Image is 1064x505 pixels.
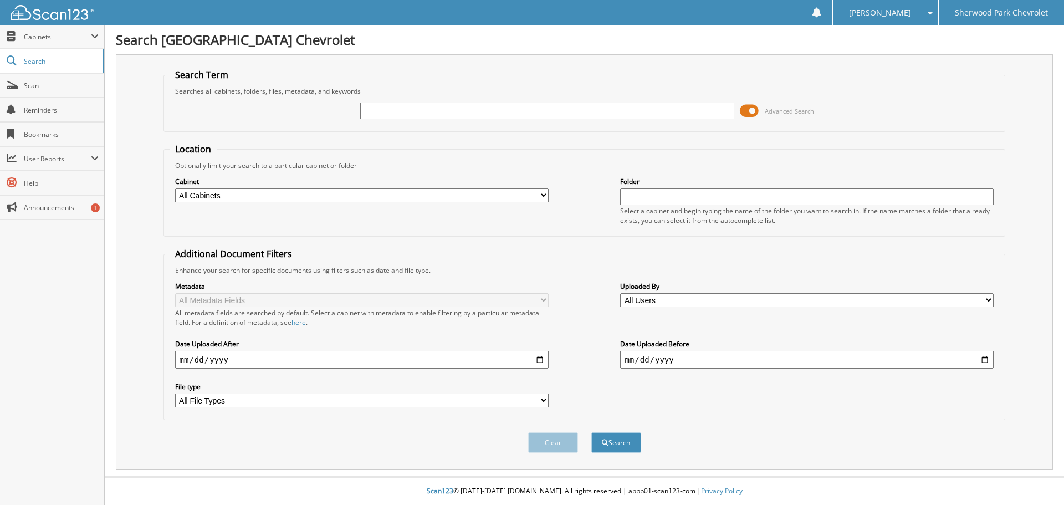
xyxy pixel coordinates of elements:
a: Privacy Policy [701,486,743,496]
h1: Search [GEOGRAPHIC_DATA] Chevrolet [116,30,1053,49]
legend: Additional Document Filters [170,248,298,260]
button: Search [591,432,641,453]
div: All metadata fields are searched by default. Select a cabinet with metadata to enable filtering b... [175,308,549,327]
label: Folder [620,177,994,186]
img: scan123-logo-white.svg [11,5,94,20]
span: Scan123 [427,486,453,496]
div: © [DATE]-[DATE] [DOMAIN_NAME]. All rights reserved | appb01-scan123-com | [105,478,1064,505]
label: Cabinet [175,177,549,186]
span: User Reports [24,154,91,164]
span: [PERSON_NAME] [849,9,911,16]
div: Optionally limit your search to a particular cabinet or folder [170,161,1000,170]
input: start [175,351,549,369]
label: File type [175,382,549,391]
div: Searches all cabinets, folders, files, metadata, and keywords [170,86,1000,96]
span: Announcements [24,203,99,212]
legend: Search Term [170,69,234,81]
label: Uploaded By [620,282,994,291]
span: Cabinets [24,32,91,42]
div: Select a cabinet and begin typing the name of the folder you want to search in. If the name match... [620,206,994,225]
span: Bookmarks [24,130,99,139]
span: Sherwood Park Chevrolet [955,9,1048,16]
span: Search [24,57,97,66]
legend: Location [170,143,217,155]
label: Metadata [175,282,549,291]
a: here [291,318,306,327]
div: 1 [91,203,100,212]
button: Clear [528,432,578,453]
span: Help [24,178,99,188]
span: Advanced Search [765,107,814,115]
span: Reminders [24,105,99,115]
label: Date Uploaded Before [620,339,994,349]
div: Enhance your search for specific documents using filters such as date and file type. [170,266,1000,275]
span: Scan [24,81,99,90]
input: end [620,351,994,369]
label: Date Uploaded After [175,339,549,349]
